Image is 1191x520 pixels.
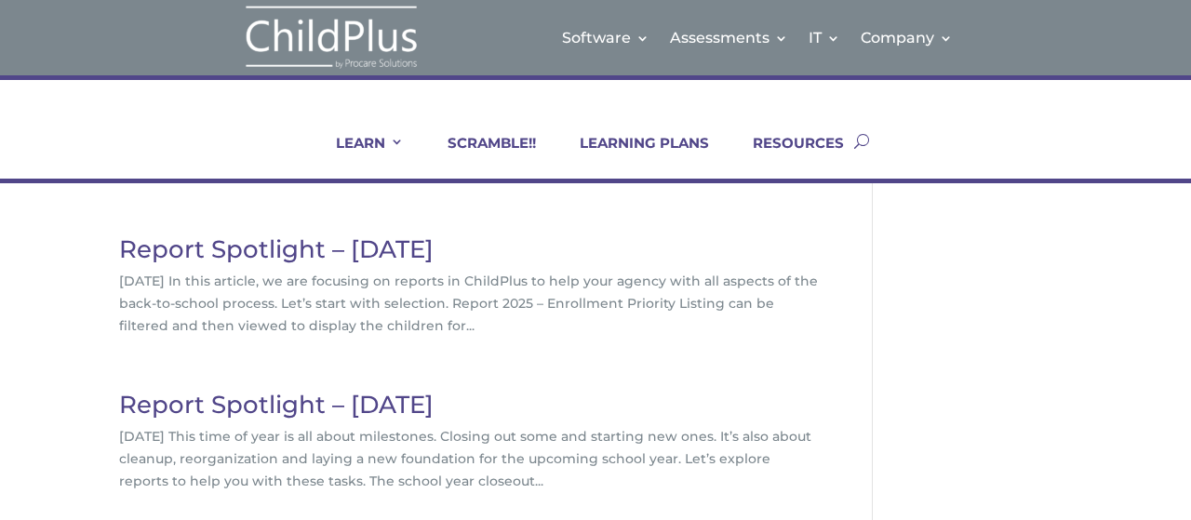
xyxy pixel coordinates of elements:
[313,134,404,179] a: LEARN
[424,134,536,179] a: SCRAMBLE!!
[556,134,709,179] a: LEARNING PLANS
[119,234,434,264] a: Report Spotlight – [DATE]
[119,393,821,492] article: [DATE] This time of year is all about milestones. Closing out some and starting new ones. It’s al...
[119,237,821,337] article: [DATE] In this article, we are focusing on reports in ChildPlus to help your agency with all aspe...
[119,390,434,420] a: Report Spotlight – [DATE]
[729,134,844,179] a: RESOURCES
